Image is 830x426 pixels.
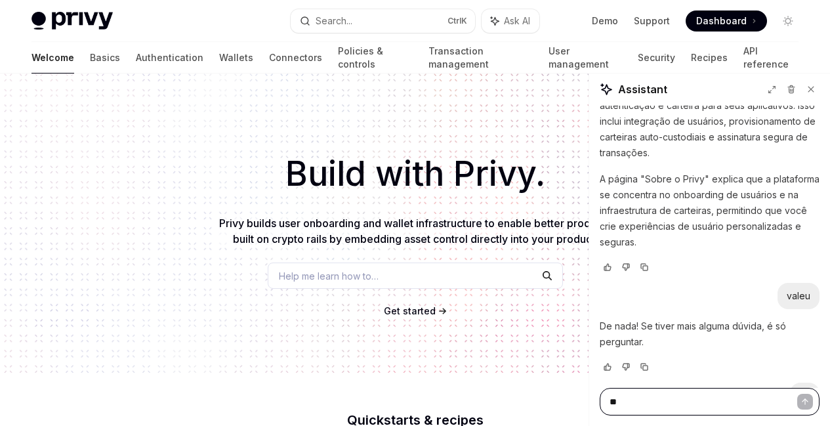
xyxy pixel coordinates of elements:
[291,9,475,33] button: Search...CtrlK
[638,42,675,74] a: Security
[618,81,667,97] span: Assistant
[778,11,799,32] button: Toggle dark mode
[338,42,413,74] a: Policies & controls
[634,14,670,28] a: Support
[504,14,530,28] span: Ask AI
[787,289,810,303] div: valeu
[600,318,820,350] p: De nada! Se tiver mais alguma dúvida, é só perguntar.
[592,14,618,28] a: Demo
[384,305,436,316] span: Get started
[384,305,436,318] a: Get started
[686,11,767,32] a: Dashboard
[279,269,379,283] span: Help me learn how to…
[31,12,113,30] img: light logo
[549,42,623,74] a: User management
[696,14,747,28] span: Dashboard
[269,42,322,74] a: Connectors
[600,82,820,161] p: Com o Privy, você pode construir infraestrutura de autenticação e carteira para seus aplicativos....
[600,171,820,250] p: A página "Sobre o Privy" explica que a plataforma se concentra no onboarding de usuários e na inf...
[219,217,611,245] span: Privy builds user onboarding and wallet infrastructure to enable better products built on crypto ...
[21,148,809,200] h1: Build with Privy.
[691,42,728,74] a: Recipes
[447,16,467,26] span: Ctrl K
[428,42,532,74] a: Transaction management
[31,42,74,74] a: Welcome
[136,42,203,74] a: Authentication
[797,394,813,410] button: Send message
[482,9,539,33] button: Ask AI
[90,42,120,74] a: Basics
[743,42,799,74] a: API reference
[219,42,253,74] a: Wallets
[316,13,352,29] div: Search...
